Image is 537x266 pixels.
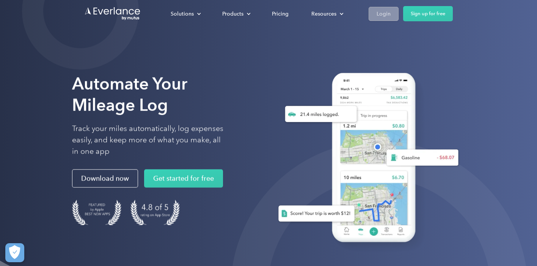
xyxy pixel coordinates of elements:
[72,169,138,188] a: Download now
[5,243,24,262] button: Cookies Settings
[130,200,180,225] img: 4.9 out of 5 stars on the app store
[144,169,223,188] a: Get started for free
[72,123,224,157] p: Track your miles automatically, log expenses easily, and keep more of what you make, all in one app
[84,6,141,21] a: Go to homepage
[72,200,121,225] img: Badge for Featured by Apple Best New Apps
[369,6,399,21] a: Login
[377,9,391,18] div: Login
[272,9,289,18] div: Pricing
[72,74,187,115] strong: Automate Your Mileage Log
[222,9,243,18] div: Products
[403,6,453,21] a: Sign up for free
[264,7,296,20] a: Pricing
[304,7,350,20] div: Resources
[266,65,465,253] img: Everlance, mileage tracker app, expense tracking app
[171,9,194,18] div: Solutions
[215,7,257,20] div: Products
[311,9,336,18] div: Resources
[163,7,207,20] div: Solutions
